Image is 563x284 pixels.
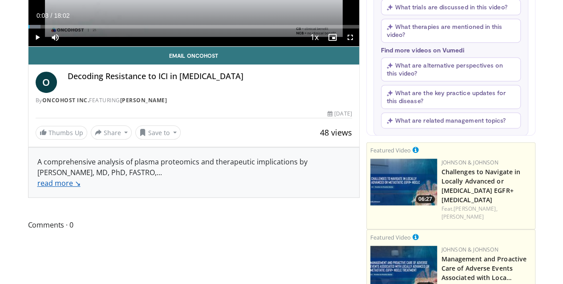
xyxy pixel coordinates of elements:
span: 06:27 [416,195,435,203]
button: Playback Rate [306,28,324,46]
a: Oncohost Inc. [42,96,89,104]
a: [PERSON_NAME], [454,205,497,212]
div: Progress Bar [28,25,359,28]
small: Featured Video [370,146,411,154]
button: Fullscreen [341,28,359,46]
button: Save to [135,125,181,140]
span: ... [37,168,162,188]
button: Share [91,125,132,140]
img: 7845151f-d172-4318-bbcf-4ab447089643.jpeg.150x105_q85_crop-smart_upscale.jpg [370,159,437,205]
button: Mute [46,28,64,46]
span: 18:02 [54,12,69,19]
a: Thumbs Up [36,126,87,140]
div: Feat. [441,205,531,221]
div: [DATE] [328,110,352,118]
button: What therapies are mentioned in this video? [381,19,521,43]
button: Enable picture-in-picture mode [324,28,341,46]
a: Management and Proactive Care of Adverse Events Associated with Loca… [441,255,527,282]
a: [PERSON_NAME] [441,213,484,220]
a: Johnson & Johnson [441,159,498,166]
span: 0:03 [36,12,49,19]
a: Email Oncohost [28,47,359,64]
div: A comprehensive analysis of plasma proteomics and therapeutic implications by [PERSON_NAME], MD, ... [37,156,350,188]
span: 48 views [320,127,352,138]
a: O [36,72,57,93]
span: Comments 0 [28,219,360,231]
button: What are the key practice updates for this disease? [381,85,521,109]
a: read more ↘ [37,178,81,188]
a: 06:27 [370,159,437,205]
a: Challenges to Navigate in Locally Advanced or [MEDICAL_DATA] EGFR+ [MEDICAL_DATA] [441,168,521,204]
button: Play [28,28,46,46]
button: What are alternative perspectives on this video? [381,57,521,81]
a: [PERSON_NAME] [120,96,167,104]
span: / [51,12,53,19]
h4: Decoding Resistance to ICI in [MEDICAL_DATA] [68,72,352,81]
a: Johnson & Johnson [441,246,498,253]
small: Featured Video [370,233,411,241]
div: By FEATURING [36,96,352,104]
button: What are related management topics? [381,112,521,128]
p: Find more videos on Vumedi [381,46,521,54]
